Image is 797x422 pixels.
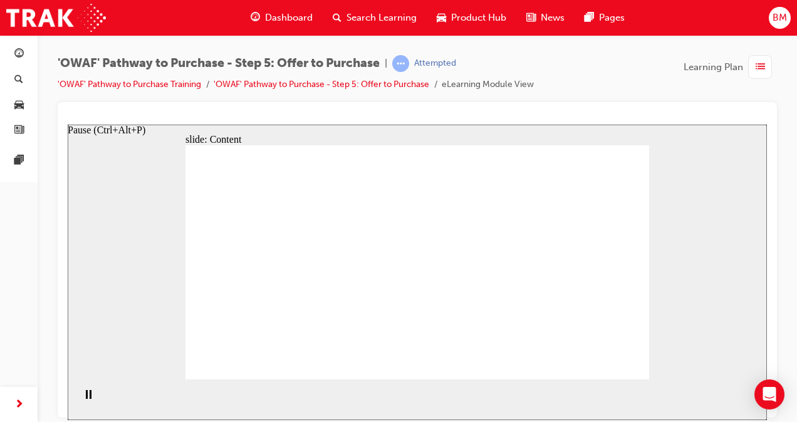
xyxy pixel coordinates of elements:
[437,10,446,26] span: car-icon
[14,397,24,413] span: next-icon
[323,5,427,31] a: search-iconSearch Learning
[541,11,565,25] span: News
[427,5,516,31] a: car-iconProduct Hub
[14,155,24,167] span: pages-icon
[346,11,417,25] span: Search Learning
[14,49,24,60] span: guage-icon
[599,11,625,25] span: Pages
[516,5,575,31] a: news-iconNews
[773,11,787,25] span: BM
[333,10,341,26] span: search-icon
[442,78,534,92] li: eLearning Module View
[684,55,777,79] button: Learning Plan
[585,10,594,26] span: pages-icon
[414,58,456,69] div: Attempted
[265,11,313,25] span: Dashboard
[385,56,387,71] span: |
[251,10,260,26] span: guage-icon
[14,100,24,111] span: car-icon
[14,125,24,136] span: news-icon
[58,56,380,71] span: 'OWAF' Pathway to Purchase - Step 5: Offer to Purchase
[6,265,28,286] button: Pause (Ctrl+Alt+P)
[14,75,23,86] span: search-icon
[451,11,506,25] span: Product Hub
[392,55,409,72] span: learningRecordVerb_ATTEMPT-icon
[754,379,784,409] div: Open Intercom Messenger
[575,5,635,31] a: pages-iconPages
[214,79,429,90] a: 'OWAF' Pathway to Purchase - Step 5: Offer to Purchase
[241,5,323,31] a: guage-iconDashboard
[6,255,28,296] div: playback controls
[58,79,201,90] a: 'OWAF' Pathway to Purchase Training
[756,59,765,75] span: list-icon
[526,10,536,26] span: news-icon
[684,60,743,75] span: Learning Plan
[6,4,106,32] img: Trak
[769,7,791,29] button: BM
